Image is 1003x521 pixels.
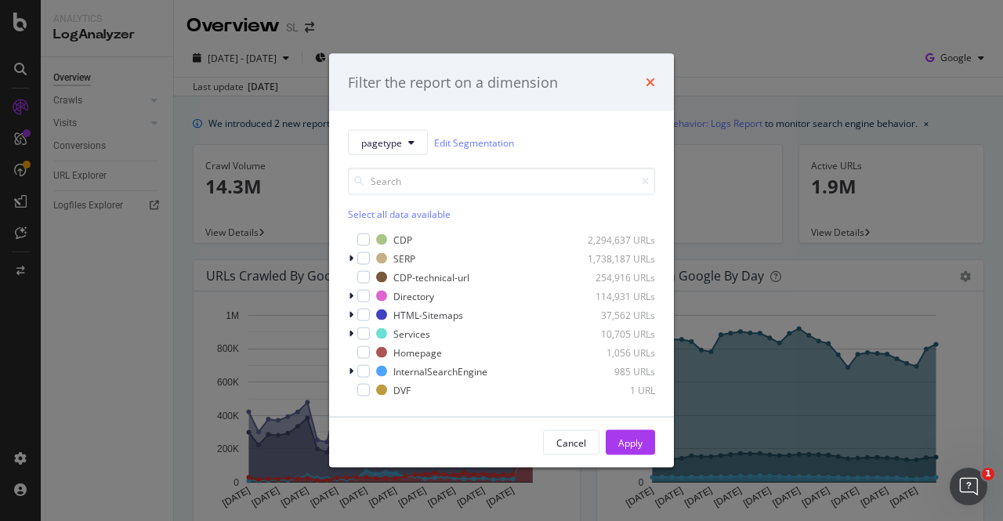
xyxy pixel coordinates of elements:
[393,346,442,359] div: Homepage
[348,72,558,92] div: Filter the report on a dimension
[393,251,415,265] div: SERP
[578,364,655,378] div: 985 URLs
[578,270,655,284] div: 254,916 URLs
[950,468,987,505] iframe: Intercom live chat
[348,168,655,195] input: Search
[348,208,655,221] div: Select all data available
[556,436,586,449] div: Cancel
[578,233,655,246] div: 2,294,637 URLs
[434,134,514,150] a: Edit Segmentation
[578,251,655,265] div: 1,738,187 URLs
[618,436,643,449] div: Apply
[578,346,655,359] div: 1,056 URLs
[578,383,655,396] div: 1 URL
[393,308,463,321] div: HTML-Sitemaps
[348,130,428,155] button: pagetype
[606,430,655,455] button: Apply
[393,364,487,378] div: InternalSearchEngine
[578,308,655,321] div: 37,562 URLs
[393,270,469,284] div: CDP-technical-url
[543,430,599,455] button: Cancel
[646,72,655,92] div: times
[393,383,411,396] div: DVF
[578,289,655,302] div: 114,931 URLs
[329,53,674,468] div: modal
[982,468,994,480] span: 1
[361,136,402,149] span: pagetype
[393,327,430,340] div: Services
[578,327,655,340] div: 10,705 URLs
[393,233,412,246] div: CDP
[393,289,434,302] div: Directory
